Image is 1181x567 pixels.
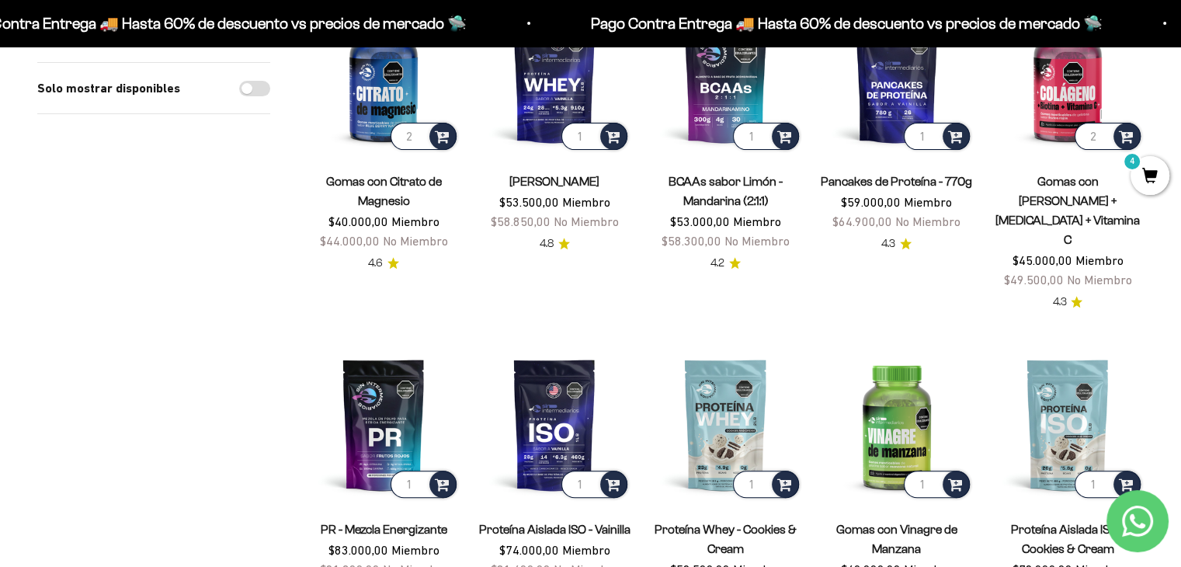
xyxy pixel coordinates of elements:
span: 4.3 [1052,294,1066,311]
span: $59.000,00 [841,195,901,209]
a: Proteína Whey - Cookies & Cream [655,523,797,555]
span: $74.000,00 [499,543,559,557]
span: Miembro [391,543,439,557]
a: Gomas con [PERSON_NAME] + [MEDICAL_DATA] + Vitamina C [995,175,1140,246]
span: Miembro [733,214,781,228]
a: 4.24.2 de 5.0 estrellas [710,255,741,272]
a: 4.34.3 de 5.0 estrellas [1052,294,1082,311]
span: $53.500,00 [499,195,559,209]
span: Miembro [391,214,439,228]
a: Proteína Aislada ISO - Vainilla [479,523,630,536]
span: Miembro [562,543,610,557]
a: [PERSON_NAME] [509,175,599,188]
span: No Miembro [383,234,448,248]
span: $53.000,00 [670,214,730,228]
span: $40.000,00 [328,214,388,228]
span: $64.900,00 [832,214,892,228]
span: No Miembro [895,214,960,228]
span: $58.850,00 [491,214,551,228]
a: Proteína Aislada ISO - Cookies & Cream [1011,523,1124,555]
span: $44.000,00 [320,234,380,248]
a: Gomas con Vinagre de Manzana [836,523,957,555]
label: Solo mostrar disponibles [37,78,180,99]
span: No Miembro [1066,273,1131,287]
span: $83.000,00 [328,543,388,557]
span: Miembro [904,195,952,209]
span: 4.3 [881,235,895,252]
span: Miembro [1075,253,1123,267]
span: 4.2 [710,255,724,272]
p: Pago Contra Entrega 🚚 Hasta 60% de descuento vs precios de mercado 🛸 [589,11,1100,36]
a: 4.84.8 de 5.0 estrellas [540,235,570,252]
a: Gomas con Citrato de Magnesio [326,175,442,207]
a: 4 [1131,169,1169,186]
a: PR - Mezcla Energizante [321,523,447,536]
span: No Miembro [554,214,619,228]
mark: 4 [1123,152,1141,171]
span: $45.000,00 [1012,253,1072,267]
a: 4.34.3 de 5.0 estrellas [881,235,912,252]
a: Pancakes de Proteína - 770g [821,175,972,188]
a: 4.64.6 de 5.0 estrellas [368,255,399,272]
span: 4.6 [368,255,383,272]
span: 4.8 [540,235,554,252]
a: BCAAs sabor Limón - Mandarina (2:1:1) [669,175,783,207]
span: No Miembro [724,234,790,248]
span: Miembro [562,195,610,209]
span: $49.500,00 [1003,273,1063,287]
span: $58.300,00 [662,234,721,248]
